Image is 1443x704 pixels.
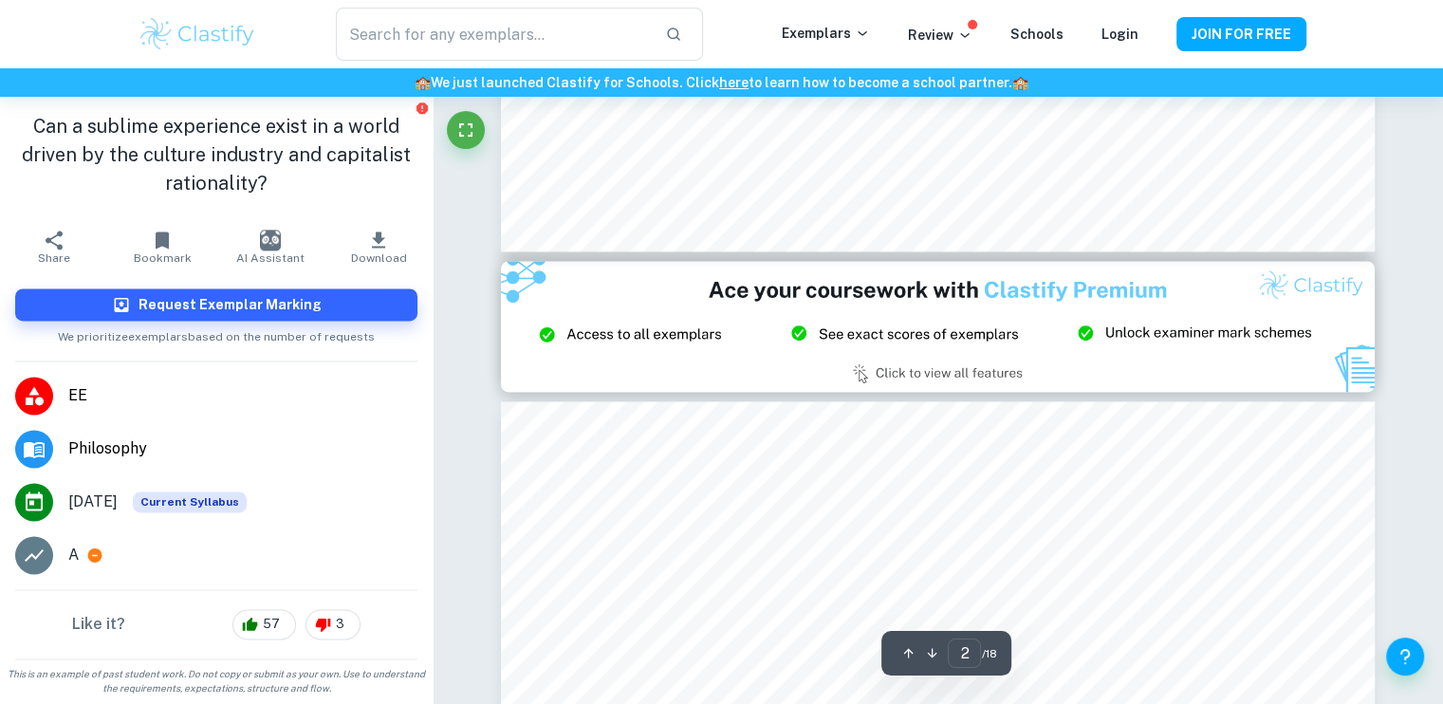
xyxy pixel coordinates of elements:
[336,8,649,61] input: Search for any exemplars...
[68,491,118,513] span: [DATE]
[133,491,247,512] div: This exemplar is based on the current syllabus. Feel free to refer to it for inspiration/ideas wh...
[501,261,1376,392] img: Ad
[236,251,305,265] span: AI Assistant
[325,615,355,634] span: 3
[58,321,375,345] span: We prioritize exemplars based on the number of requests
[216,220,324,273] button: AI Assistant
[1386,638,1424,676] button: Help and Feedback
[260,230,281,250] img: AI Assistant
[15,288,417,321] button: Request Exemplar Marking
[134,251,192,265] span: Bookmark
[68,544,79,566] p: A
[38,251,70,265] span: Share
[108,220,216,273] button: Bookmark
[72,613,125,636] h6: Like it?
[415,101,429,115] button: Report issue
[782,23,870,44] p: Exemplars
[415,75,431,90] span: 🏫
[981,645,996,662] span: / 18
[133,491,247,512] span: Current Syllabus
[68,384,417,407] span: EE
[305,609,361,639] div: 3
[1012,75,1028,90] span: 🏫
[138,15,258,53] img: Clastify logo
[139,294,322,315] h6: Request Exemplar Marking
[1176,17,1306,51] button: JOIN FOR FREE
[719,75,749,90] a: here
[908,25,972,46] p: Review
[68,437,417,460] span: Philosophy
[4,72,1439,93] h6: We just launched Clastify for Schools. Click to learn how to become a school partner.
[324,220,433,273] button: Download
[447,111,485,149] button: Fullscreen
[1101,27,1138,42] a: Login
[351,251,407,265] span: Download
[1010,27,1064,42] a: Schools
[252,615,290,634] span: 57
[8,667,425,695] span: This is an example of past student work. Do not copy or submit as your own. Use to understand the...
[232,609,296,639] div: 57
[15,112,417,197] h1: Can a sublime experience exist in a world driven by the culture industry and capitalist rationality?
